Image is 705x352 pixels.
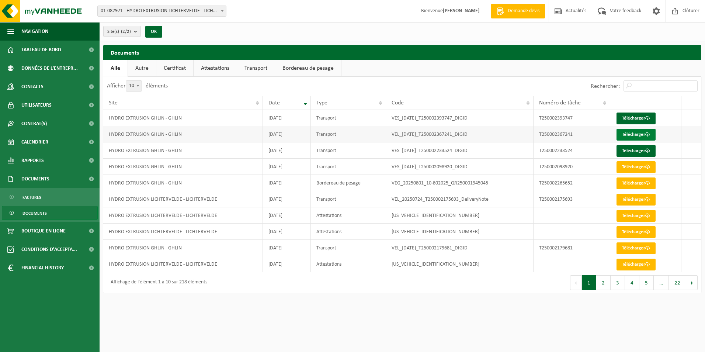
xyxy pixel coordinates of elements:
[311,159,386,175] td: Transport
[263,240,311,256] td: [DATE]
[275,60,341,77] a: Bordereau de pesage
[21,22,48,41] span: Navigation
[386,142,534,159] td: VES_[DATE]_T250002233524_DIGID
[617,226,656,238] a: Télécharger
[534,159,610,175] td: T250002098920
[311,207,386,224] td: Attestations
[126,81,142,91] span: 10
[103,256,263,272] td: HYDRO EXTRUSION LICHTERVELDE - LICHTERVELDE
[534,142,610,159] td: T250002233524
[103,26,141,37] button: Site(s)(2/2)
[534,110,610,126] td: T250002393747
[2,190,98,204] a: Factures
[582,275,596,290] button: 1
[392,100,404,106] span: Code
[311,256,386,272] td: Attestations
[98,6,226,16] span: 01-082971 - HYDRO EXTRUSION LICHTERVELDE - LICHTERVELDE
[97,6,226,17] span: 01-082971 - HYDRO EXTRUSION LICHTERVELDE - LICHTERVELDE
[21,151,44,170] span: Rapports
[21,41,61,59] span: Tableau de bord
[669,275,686,290] button: 22
[617,259,656,270] a: Télécharger
[311,191,386,207] td: Transport
[107,26,131,37] span: Site(s)
[263,175,311,191] td: [DATE]
[103,60,128,77] a: Alle
[103,142,263,159] td: HYDRO EXTRUSION GHLIN - GHLIN
[639,275,654,290] button: 5
[126,80,142,92] span: 10
[491,4,545,18] a: Demande devis
[103,240,263,256] td: HYDRO EXTRUSION GHLIN - GHLIN
[534,240,610,256] td: T250002179681
[103,175,263,191] td: HYDRO EXTRUSION GHLIN - GHLIN
[617,242,656,254] a: Télécharger
[311,224,386,240] td: Attestations
[103,45,701,59] h2: Documents
[570,275,582,290] button: Previous
[311,110,386,126] td: Transport
[145,26,162,38] button: OK
[21,170,49,188] span: Documents
[263,224,311,240] td: [DATE]
[654,275,669,290] span: …
[316,100,327,106] span: Type
[311,142,386,159] td: Transport
[591,83,620,89] label: Rechercher:
[617,145,656,157] a: Télécharger
[611,275,625,290] button: 3
[534,175,610,191] td: T250002265652
[617,113,656,124] a: Télécharger
[109,100,118,106] span: Site
[21,77,44,96] span: Contacts
[311,126,386,142] td: Transport
[103,110,263,126] td: HYDRO EXTRUSION GHLIN - GHLIN
[386,159,534,175] td: VES_[DATE]_T250002098920_DIGID
[625,275,639,290] button: 4
[263,159,311,175] td: [DATE]
[263,126,311,142] td: [DATE]
[617,161,656,173] a: Télécharger
[617,210,656,222] a: Télécharger
[263,110,311,126] td: [DATE]
[103,207,263,224] td: HYDRO EXTRUSION LICHTERVELDE - LICHTERVELDE
[21,133,48,151] span: Calendrier
[386,256,534,272] td: [US_VEHICLE_IDENTIFICATION_NUMBER]
[21,240,77,259] span: Conditions d'accepta...
[103,224,263,240] td: HYDRO EXTRUSION LICHTERVELDE - LICHTERVELDE
[534,126,610,142] td: T250002367241
[617,129,656,141] a: Télécharger
[263,191,311,207] td: [DATE]
[2,206,98,220] a: Documents
[534,191,610,207] td: T250002175693
[686,275,698,290] button: Next
[386,191,534,207] td: VEL_20250724_T250002175693_DeliveryNote
[128,60,156,77] a: Autre
[617,194,656,206] a: Télécharger
[21,259,64,277] span: Financial History
[311,240,386,256] td: Transport
[386,224,534,240] td: [US_VEHICLE_IDENTIFICATION_NUMBER]
[506,7,541,15] span: Demande devis
[268,100,280,106] span: Date
[103,191,263,207] td: HYDRO EXTRUSION LICHTERVELDE - LICHTERVELDE
[386,126,534,142] td: VEL_[DATE]_T250002367241_DIGID
[194,60,237,77] a: Attestations
[156,60,193,77] a: Certificat
[22,190,41,204] span: Factures
[386,207,534,224] td: [US_VEHICLE_IDENTIFICATION_NUMBER]
[263,207,311,224] td: [DATE]
[103,126,263,142] td: HYDRO EXTRUSION GHLIN - GHLIN
[103,159,263,175] td: HYDRO EXTRUSION GHLIN - GHLIN
[22,206,47,220] span: Documents
[21,222,66,240] span: Boutique en ligne
[617,177,656,189] a: Télécharger
[21,59,78,77] span: Données de l'entrepr...
[443,8,480,14] strong: [PERSON_NAME]
[311,175,386,191] td: Bordereau de pesage
[263,142,311,159] td: [DATE]
[386,240,534,256] td: VEL_[DATE]_T250002179681_DIGID
[263,256,311,272] td: [DATE]
[386,110,534,126] td: VES_[DATE]_T250002393747_DIGID
[237,60,275,77] a: Transport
